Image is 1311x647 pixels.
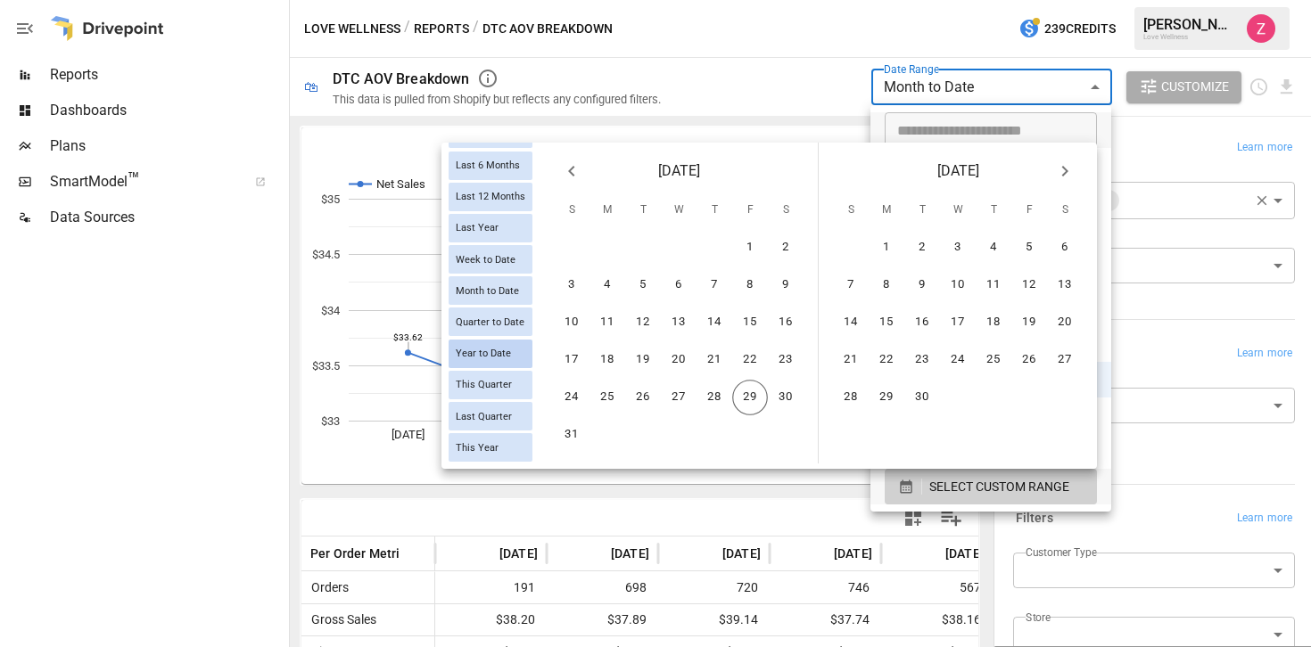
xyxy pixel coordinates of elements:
span: [DATE] [658,159,700,184]
span: Tuesday [627,192,659,228]
button: 11 [590,305,625,340]
span: Last Quarter [449,411,519,422]
button: 8 [869,267,904,303]
button: 14 [833,305,869,340]
button: 19 [625,342,661,378]
div: This Quarter [449,371,532,399]
span: Wednesday [663,192,695,228]
span: Thursday [977,192,1010,228]
button: 7 [697,267,732,303]
button: 10 [554,305,590,340]
button: SELECT CUSTOM RANGE [885,469,1097,504]
button: 8 [732,267,768,303]
button: 3 [940,230,976,266]
button: 27 [1047,342,1083,378]
div: Last 12 Months [449,183,532,211]
div: This Year [449,433,532,462]
button: 2 [904,230,940,266]
button: 9 [904,267,940,303]
button: 28 [697,380,732,415]
span: Sunday [835,192,867,228]
button: 30 [768,380,804,415]
button: 20 [1047,305,1083,340]
span: Saturday [1049,192,1081,228]
span: Thursday [698,192,730,228]
button: 1 [732,230,768,266]
button: 17 [940,305,976,340]
button: 15 [869,305,904,340]
button: 9 [768,267,804,303]
button: 24 [940,342,976,378]
span: Tuesday [906,192,938,228]
span: Week to Date [449,254,523,266]
span: Quarter to Date [449,316,532,328]
button: 11 [976,267,1011,303]
button: 14 [697,305,732,340]
button: 7 [833,267,869,303]
button: 6 [661,267,697,303]
div: Last Year [449,214,532,242]
span: Monday [870,192,903,228]
button: 17 [554,342,590,378]
button: 28 [833,380,869,415]
button: 21 [833,342,869,378]
button: 12 [625,305,661,340]
span: Saturday [770,192,802,228]
button: 1 [869,230,904,266]
button: 5 [1011,230,1047,266]
div: Week to Date [449,245,532,274]
button: 29 [869,380,904,415]
button: 13 [1047,267,1083,303]
button: 5 [625,267,661,303]
button: 10 [940,267,976,303]
button: 13 [661,305,697,340]
span: [DATE] [937,159,979,184]
div: Year to Date [449,340,532,368]
button: 25 [976,342,1011,378]
span: Last Year [449,222,506,233]
div: Last Quarter [449,402,532,430]
button: 31 [554,417,590,453]
div: Month to Date [449,276,532,305]
button: 29 [732,380,768,415]
button: 16 [904,305,940,340]
button: 21 [697,342,732,378]
button: 18 [590,342,625,378]
button: 3 [554,267,590,303]
button: 2 [768,230,804,266]
button: 22 [732,342,768,378]
button: 12 [1011,267,1047,303]
span: Friday [1013,192,1045,228]
span: This Year [449,442,506,454]
button: 16 [768,305,804,340]
span: Monday [591,192,623,228]
button: 22 [869,342,904,378]
button: 15 [732,305,768,340]
span: Friday [734,192,766,228]
span: Month to Date [449,285,526,297]
button: 23 [768,342,804,378]
button: 6 [1047,230,1083,266]
div: Last 6 Months [449,152,532,180]
div: Quarter to Date [449,307,532,336]
button: 25 [590,380,625,415]
span: Sunday [556,192,588,228]
button: Previous month [554,153,590,189]
button: Next month [1047,153,1083,189]
button: 19 [1011,305,1047,340]
button: 27 [661,380,697,415]
button: 4 [590,267,625,303]
span: Last 6 Months [449,160,527,171]
button: 30 [904,380,940,415]
button: 23 [904,342,940,378]
button: 4 [976,230,1011,266]
span: SELECT CUSTOM RANGE [929,476,1069,498]
span: Last 12 Months [449,191,532,202]
button: 26 [625,380,661,415]
button: 26 [1011,342,1047,378]
span: This Quarter [449,379,519,390]
span: Year to Date [449,348,518,359]
button: 20 [661,342,697,378]
button: 24 [554,380,590,415]
span: Wednesday [942,192,974,228]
